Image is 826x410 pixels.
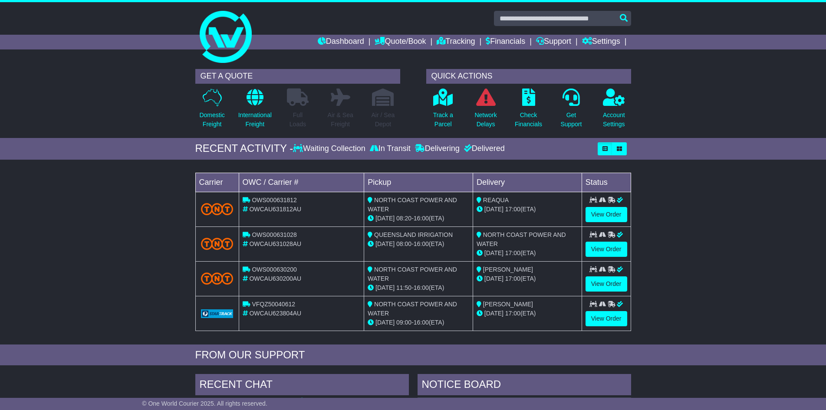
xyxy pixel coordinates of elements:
[201,309,234,318] img: GetCarrierServiceLogo
[375,35,426,49] a: Quote/Book
[483,197,509,203] span: REAQUA
[477,274,578,283] div: (ETA)
[536,35,571,49] a: Support
[426,69,631,84] div: QUICK ACTIONS
[484,206,503,213] span: [DATE]
[586,242,627,257] a: View Order
[560,111,582,129] p: Get Support
[514,88,543,134] a: CheckFinancials
[252,301,295,308] span: VFQZ50040612
[368,144,413,154] div: In Transit
[433,111,453,129] p: Track a Parcel
[375,319,395,326] span: [DATE]
[201,203,234,215] img: TNT_Domestic.png
[484,275,503,282] span: [DATE]
[195,142,293,155] div: RECENT ACTIVITY -
[396,319,411,326] span: 09:00
[199,111,224,129] p: Domestic Freight
[375,215,395,222] span: [DATE]
[414,284,429,291] span: 16:00
[603,111,625,129] p: Account Settings
[368,239,469,249] div: - (ETA)
[195,69,400,84] div: GET A QUOTE
[515,111,542,129] p: Check Financials
[505,310,520,317] span: 17:00
[433,88,454,134] a: Track aParcel
[374,231,453,238] span: QUEENSLAND IRRIGATION
[252,266,297,273] span: OWS000630200
[582,173,631,192] td: Status
[318,35,364,49] a: Dashboard
[484,249,503,256] span: [DATE]
[586,311,627,326] a: View Order
[199,88,225,134] a: DomesticFreight
[368,214,469,223] div: - (ETA)
[249,206,301,213] span: OWCAU631812AU
[396,240,411,247] span: 08:00
[474,111,497,129] p: Network Delays
[560,88,582,134] a: GetSupport
[586,207,627,222] a: View Order
[414,240,429,247] span: 16:00
[414,319,429,326] span: 16:00
[238,111,272,129] p: International Freight
[437,35,475,49] a: Tracking
[505,206,520,213] span: 17:00
[483,266,533,273] span: [PERSON_NAME]
[505,249,520,256] span: 17:00
[368,266,457,282] span: NORTH COAST POWER AND WATER
[293,144,367,154] div: Waiting Collection
[328,111,353,129] p: Air & Sea Freight
[486,35,525,49] a: Financials
[418,374,631,397] div: NOTICE BOARD
[477,309,578,318] div: (ETA)
[602,88,625,134] a: AccountSettings
[252,231,297,238] span: OWS000631028
[477,205,578,214] div: (ETA)
[142,400,267,407] span: © One World Courier 2025. All rights reserved.
[368,318,469,327] div: - (ETA)
[473,173,582,192] td: Delivery
[477,249,578,258] div: (ETA)
[252,197,297,203] span: OWS000631812
[201,238,234,249] img: TNT_Domestic.png
[505,275,520,282] span: 17:00
[249,240,301,247] span: OWCAU631028AU
[483,301,533,308] span: [PERSON_NAME]
[582,35,620,49] a: Settings
[239,173,364,192] td: OWC / Carrier #
[396,284,411,291] span: 11:50
[249,275,301,282] span: OWCAU630200AU
[413,144,462,154] div: Delivering
[195,173,239,192] td: Carrier
[249,310,301,317] span: OWCAU623804AU
[364,173,473,192] td: Pickup
[375,284,395,291] span: [DATE]
[375,240,395,247] span: [DATE]
[484,310,503,317] span: [DATE]
[238,88,272,134] a: InternationalFreight
[474,88,497,134] a: NetworkDelays
[368,301,457,317] span: NORTH COAST POWER AND WATER
[368,283,469,292] div: - (ETA)
[462,144,505,154] div: Delivered
[287,111,309,129] p: Full Loads
[414,215,429,222] span: 16:00
[195,374,409,397] div: RECENT CHAT
[372,111,395,129] p: Air / Sea Depot
[586,276,627,292] a: View Order
[368,197,457,213] span: NORTH COAST POWER AND WATER
[201,272,234,284] img: TNT_Domestic.png
[396,215,411,222] span: 08:20
[477,231,566,247] span: NORTH COAST POWER AND WATER
[195,349,631,361] div: FROM OUR SUPPORT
